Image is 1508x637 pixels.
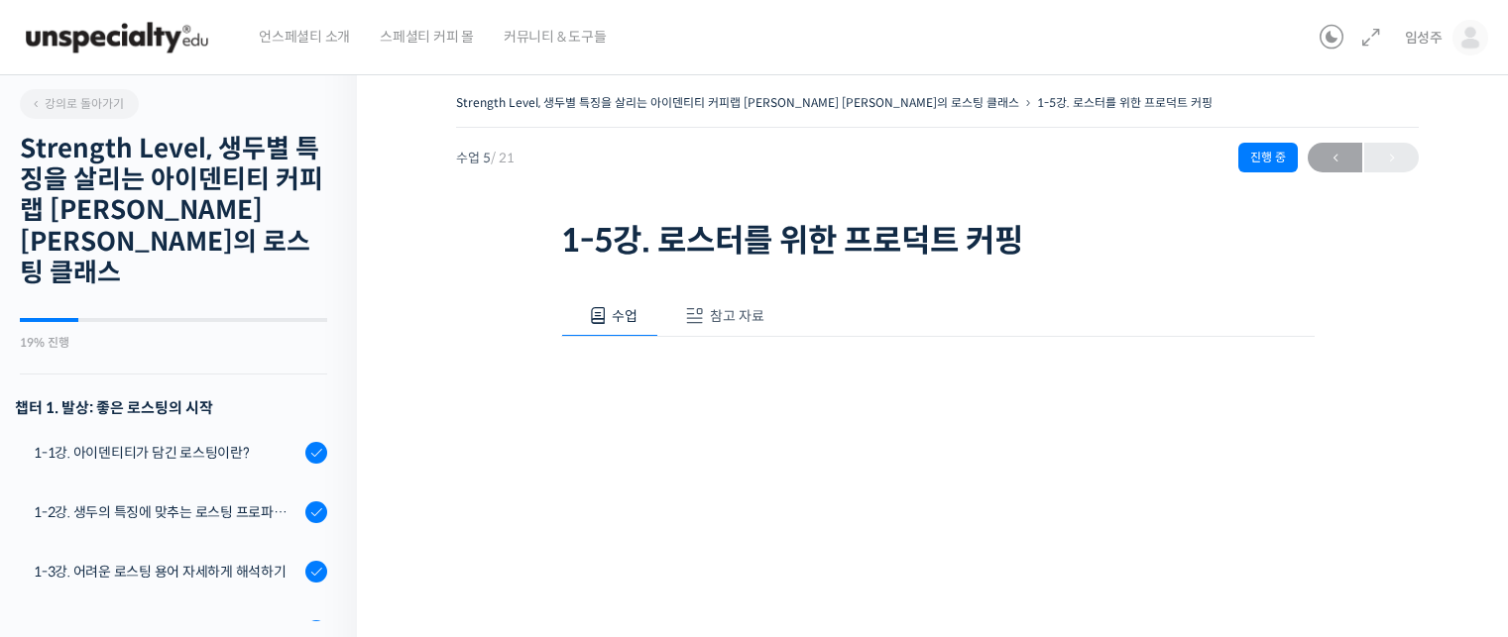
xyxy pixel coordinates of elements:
span: 수업 5 [456,152,515,164]
h3: 챕터 1. 발상: 좋은 로스팅의 시작 [15,394,327,421]
div: 1-3강. 어려운 로스팅 용어 자세하게 해석하기 [34,561,299,583]
div: 1-2강. 생두의 특징에 맞추는 로스팅 프로파일 'Stength Level' [34,501,299,523]
h2: Strength Level, 생두별 특징을 살리는 아이덴티티 커피랩 [PERSON_NAME] [PERSON_NAME]의 로스팅 클래스 [20,134,327,288]
a: ←이전 [1308,143,1362,172]
a: Strength Level, 생두별 특징을 살리는 아이덴티티 커피랩 [PERSON_NAME] [PERSON_NAME]의 로스팅 클래스 [456,95,1019,110]
h1: 1-5강. 로스터를 위한 프로덕트 커핑 [561,222,1315,260]
div: 1-1강. 아이덴티티가 담긴 로스팅이란? [34,442,299,464]
span: / 21 [491,150,515,166]
span: 임성주 [1405,29,1443,47]
span: ← [1308,145,1362,171]
a: 1-5강. 로스터를 위한 프로덕트 커핑 [1037,95,1213,110]
span: 수업 [612,307,638,325]
a: 강의로 돌아가기 [20,89,139,119]
span: 참고 자료 [710,307,764,325]
div: 19% 진행 [20,337,327,349]
span: 강의로 돌아가기 [30,96,124,111]
div: 진행 중 [1238,143,1298,172]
